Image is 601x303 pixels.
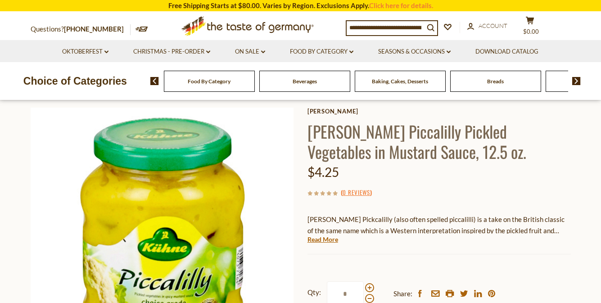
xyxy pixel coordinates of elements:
a: 0 Reviews [343,188,370,198]
span: Account [479,22,507,29]
p: [PERSON_NAME] Pickcalilly (also often spelled piccalilli) is a take on the British classic of the... [307,214,571,236]
button: $0.00 [517,16,544,39]
a: Account [467,21,507,31]
p: Questions? [31,23,131,35]
a: [PERSON_NAME] [307,108,571,115]
span: ( ) [341,188,372,197]
a: Beverages [293,78,317,85]
img: next arrow [572,77,581,85]
a: [PHONE_NUMBER] [64,25,124,33]
a: Baking, Cakes, Desserts [372,78,428,85]
a: Christmas - PRE-ORDER [133,47,210,57]
a: Read More [307,235,338,244]
a: Breads [487,78,504,85]
a: Food By Category [290,47,353,57]
span: Share: [393,288,412,299]
a: On Sale [235,47,265,57]
h1: [PERSON_NAME] Piccalilly Pickled Vegetables in Mustard Sauce, 12.5 oz. [307,121,571,162]
a: Oktoberfest [62,47,108,57]
span: $0.00 [523,28,539,35]
a: Download Catalog [475,47,538,57]
a: Food By Category [188,78,230,85]
a: Seasons & Occasions [378,47,451,57]
img: previous arrow [150,77,159,85]
a: Click here for details. [369,1,433,9]
span: $4.25 [307,164,339,180]
strong: Qty: [307,287,321,298]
